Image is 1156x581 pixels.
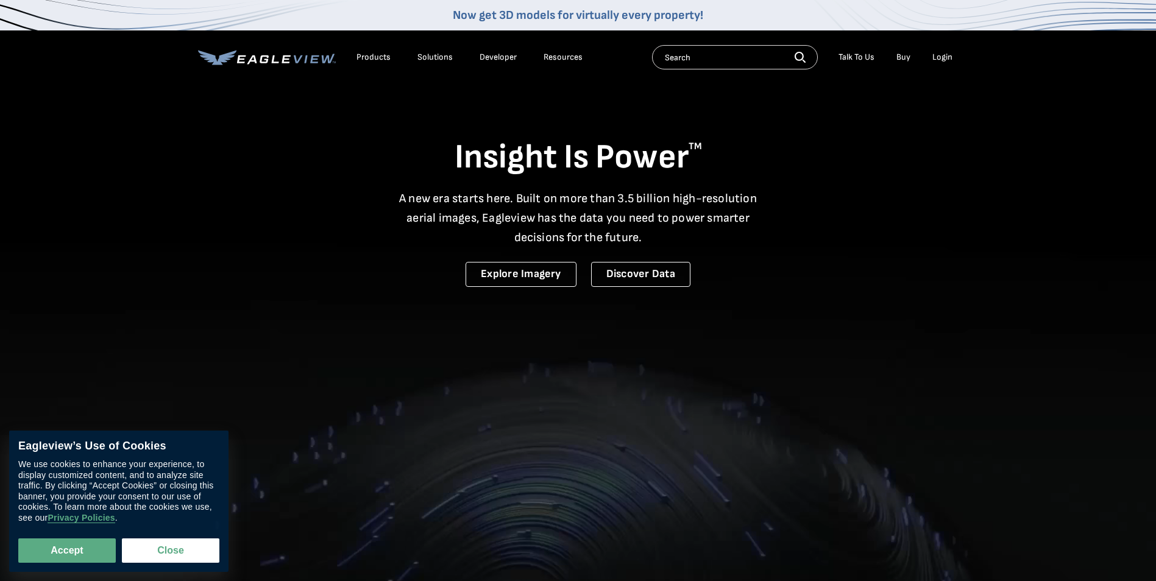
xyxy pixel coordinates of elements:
p: A new era starts here. Built on more than 3.5 billion high-resolution aerial images, Eagleview ha... [392,189,765,247]
a: Developer [480,52,517,63]
div: We use cookies to enhance your experience, to display customized content, and to analyze site tra... [18,459,219,523]
div: Eagleview’s Use of Cookies [18,440,219,453]
div: Resources [544,52,583,63]
h1: Insight Is Power [198,136,959,179]
div: Solutions [417,52,453,63]
sup: TM [689,141,702,152]
a: Buy [896,52,910,63]
button: Accept [18,538,116,563]
button: Close [122,538,219,563]
a: Now get 3D models for virtually every property! [453,8,703,23]
input: Search [652,45,818,69]
a: Privacy Policies [48,513,115,523]
div: Products [356,52,391,63]
div: Login [932,52,952,63]
a: Explore Imagery [466,262,576,287]
div: Talk To Us [839,52,874,63]
a: Discover Data [591,262,690,287]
